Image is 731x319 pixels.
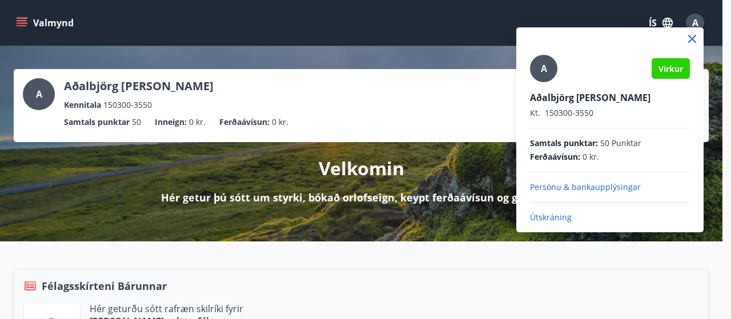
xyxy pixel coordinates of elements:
p: 150300-3550 [530,107,690,119]
span: Samtals punktar : [530,138,598,149]
span: 50 Punktar [600,138,641,149]
p: Aðalbjörg [PERSON_NAME] [530,91,690,104]
p: Persónu & bankaupplýsingar [530,181,690,193]
span: Virkur [658,63,683,74]
p: Útskráning [530,212,690,223]
span: Kt. [530,107,540,118]
span: A [541,62,547,75]
span: Ferðaávísun : [530,151,580,163]
span: 0 kr. [583,151,599,163]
